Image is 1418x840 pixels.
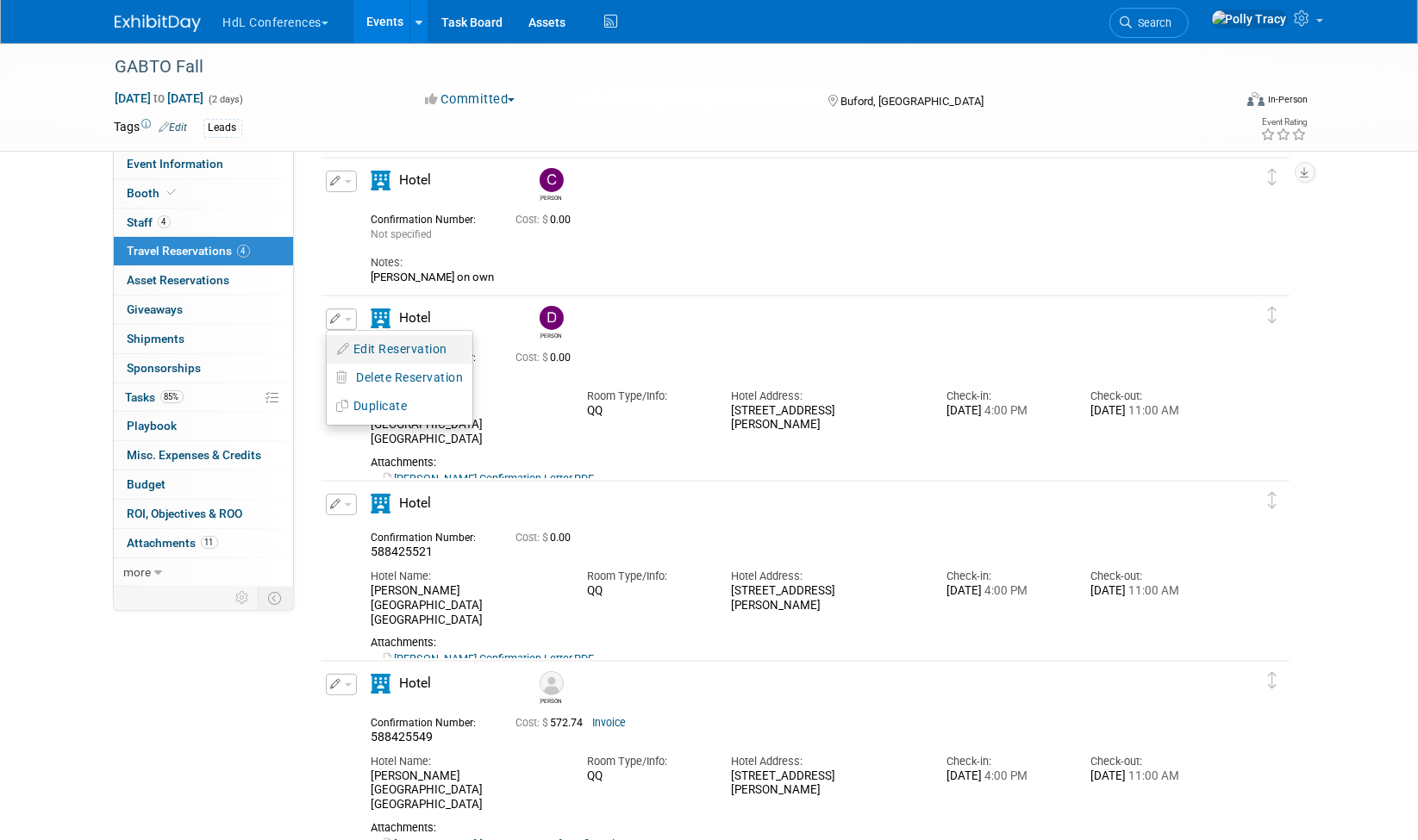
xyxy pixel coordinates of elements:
[1247,92,1265,106] img: Format-Inperson.png
[372,636,1209,650] div: Attachments:
[128,332,185,345] span: Shipments
[115,15,201,32] img: ExhibitDay
[114,500,293,528] a: ROI, Objectives & ROO
[400,675,432,691] span: Hotel
[114,441,293,470] a: Misc. Expenses & Credits
[152,91,168,105] span: to
[946,389,1065,404] div: Check-in:
[158,215,171,228] span: 4
[1090,569,1209,584] div: Check-out:
[372,769,561,812] div: [PERSON_NAME][GEOGRAPHIC_DATA] [GEOGRAPHIC_DATA]
[540,330,561,339] div: Drew Rifkin
[587,569,705,584] div: Room Type/Info:
[982,404,1028,417] span: 4:00 PM
[1269,169,1277,186] i: Click and drag to move item
[516,717,590,729] span: 572.74
[114,558,293,587] a: more
[114,383,293,412] a: Tasks85%
[1090,404,1209,419] div: [DATE]
[540,168,564,192] img: Connor Duckworth
[201,536,218,549] span: 11
[327,337,472,362] button: Edit Reservation
[946,404,1065,419] div: [DATE]
[115,90,205,106] span: [DATE] [DATE]
[114,529,293,557] a: Attachments11
[516,214,551,226] span: Cost: $
[384,652,595,665] a: [PERSON_NAME] Confirmation Letter.PDF
[372,730,434,744] span: 588425549
[587,389,705,404] div: Room Type/Info:
[114,150,293,178] a: Event Information
[128,536,218,550] span: Attachments
[128,477,166,491] span: Budget
[587,584,705,598] div: QQ
[400,310,432,326] span: Hotel
[1269,672,1277,689] i: Click and drag to move item
[128,215,171,229] span: Staff
[731,754,921,769] div: Hotel Address:
[128,302,184,316] span: Giveaways
[840,95,984,108] span: Buford, [GEOGRAPHIC_DATA]
[1090,769,1209,784] div: [DATE]
[1260,118,1307,127] div: Event Rating
[124,565,152,579] span: more
[372,544,434,558] span: 588425521
[419,90,522,109] button: Committed
[731,569,921,584] div: Hotel Address:
[516,214,578,226] span: 0.00
[1131,90,1309,115] div: Event Format
[540,695,561,705] div: Janice Allen Jackson
[114,354,293,383] a: Sponsorships
[258,587,293,609] td: Toggle Event Tabs
[126,390,184,404] span: Tasks
[114,325,293,353] a: Shipments
[1126,404,1179,417] span: 11:00 AM
[535,168,565,202] div: Connor Duckworth
[237,245,250,258] span: 4
[114,179,293,208] a: Booth
[114,296,293,324] a: Giveaways
[372,584,561,627] div: [PERSON_NAME][GEOGRAPHIC_DATA] [GEOGRAPHIC_DATA]
[1090,389,1209,404] div: Check-out:
[208,94,244,105] span: (2 days)
[115,118,188,138] td: Tags
[535,306,565,339] div: Drew Rifkin
[114,470,293,499] a: Budget
[114,412,293,440] a: Playbook
[372,228,433,240] span: Not specified
[128,448,262,462] span: Misc. Expenses & Credits
[372,712,490,730] div: Confirmation Number:
[128,419,178,432] span: Playbook
[128,244,250,258] span: Travel Reservations
[372,208,490,227] div: Confirmation Number:
[731,389,921,404] div: Hotel Address:
[228,587,259,609] td: Personalize Event Tab Strip
[540,192,561,202] div: Connor Duckworth
[1267,93,1308,106] div: In-Person
[516,532,551,544] span: Cost: $
[114,208,293,237] a: Staff4
[946,754,1065,769] div: Check-in:
[731,769,921,799] div: [STREET_ADDRESS][PERSON_NAME]
[946,584,1065,599] div: [DATE]
[516,532,578,544] span: 0.00
[357,370,464,384] span: Delete Reservation
[982,584,1028,597] span: 4:00 PM
[372,456,1209,470] div: Attachments:
[372,494,391,513] i: Hotel
[587,404,705,418] div: QQ
[1269,492,1277,509] i: Click and drag to move item
[593,717,627,729] a: Invoice
[516,717,551,729] span: Cost: $
[372,674,391,694] i: Hotel
[160,390,184,403] span: 85%
[1133,16,1172,29] span: Search
[128,507,243,520] span: ROI, Objectives & ROO
[128,361,202,375] span: Sponsorships
[109,52,1207,83] div: GABTO Fall
[203,119,242,137] div: Leads
[1090,754,1209,769] div: Check-out:
[372,271,1209,284] div: [PERSON_NAME] on own
[372,569,561,584] div: Hotel Name:
[540,671,564,695] img: Janice Allen Jackson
